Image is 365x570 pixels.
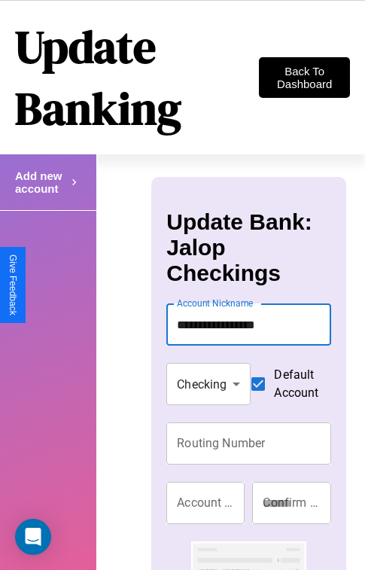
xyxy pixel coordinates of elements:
[166,363,251,405] div: Checking
[15,16,259,139] h1: Update Banking
[166,209,330,286] h3: Update Bank: Jalop Checkings
[15,169,68,195] h4: Add new account
[8,255,18,315] div: Give Feedback
[259,57,350,98] button: Back To Dashboard
[15,519,51,555] div: Open Intercom Messenger
[177,297,254,309] label: Account Nickname
[274,366,318,402] span: Default Account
